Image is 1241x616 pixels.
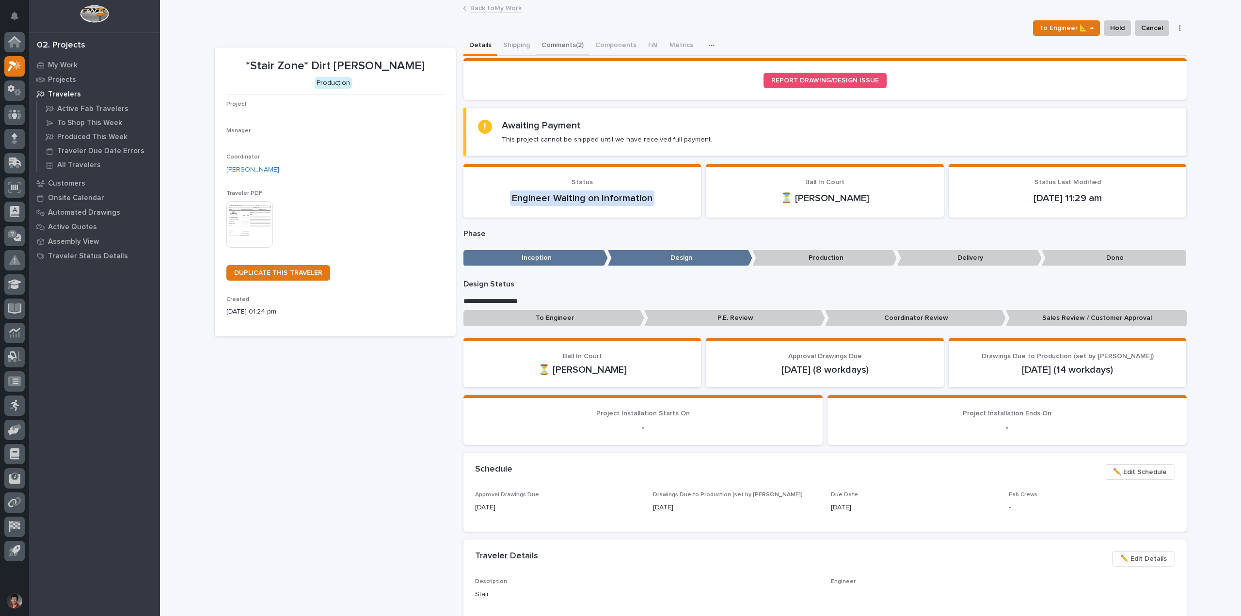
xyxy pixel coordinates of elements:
p: *Stair Zone* Dirt [PERSON_NAME] [226,59,444,73]
a: Customers [29,176,160,190]
img: Workspace Logo [80,5,109,23]
a: My Work [29,58,160,72]
p: Inception [463,250,608,266]
button: FAI [642,36,664,56]
button: ✏️ Edit Schedule [1105,464,1175,480]
p: - [1009,503,1175,513]
p: Travelers [48,90,81,99]
span: Approval Drawings Due [475,492,539,498]
p: Phase [463,229,1187,238]
p: To Shop This Week [57,119,122,127]
span: DUPLICATE THIS TRAVELER [234,269,322,276]
p: Customers [48,179,85,188]
p: Automated Drawings [48,208,120,217]
span: Approval Drawings Due [788,353,862,360]
span: Status [572,179,593,186]
span: Manager [226,128,251,134]
button: To Engineer 📐 → [1033,20,1100,36]
span: Cancel [1141,22,1163,34]
a: Automated Drawings [29,205,160,220]
p: Produced This Week [57,133,127,142]
p: Coordinator Review [825,310,1006,326]
span: Due Date [831,492,858,498]
button: Hold [1104,20,1131,36]
p: Active Fab Travelers [57,105,128,113]
span: Fab Crews [1009,492,1037,498]
a: Active Quotes [29,220,160,234]
a: [PERSON_NAME] [226,165,279,175]
a: All Travelers [37,158,160,172]
h2: Traveler Details [475,551,538,562]
p: [DATE] 11:29 am [960,192,1175,204]
span: Status Last Modified [1034,179,1101,186]
div: 02. Projects [37,40,85,51]
span: Traveler PDF [226,190,262,196]
span: Engineer [831,579,856,584]
button: Metrics [664,36,699,56]
button: users-avatar [4,591,25,611]
span: Drawings Due to Production (set by [PERSON_NAME]) [653,492,803,498]
span: ✏️ Edit Schedule [1113,466,1167,478]
p: Design Status [463,280,1187,289]
a: Projects [29,72,160,87]
span: Ball In Court [563,353,602,360]
p: Traveler Due Date Errors [57,147,144,156]
a: Assembly View [29,234,160,249]
button: Comments (2) [536,36,589,56]
h2: Awaiting Payment [502,120,581,131]
p: ⏳ [PERSON_NAME] [717,192,932,204]
p: Done [1042,250,1186,266]
a: Produced This Week [37,130,160,143]
p: Sales Review / Customer Approval [1006,310,1187,326]
a: Traveler Status Details [29,249,160,263]
p: Design [608,250,752,266]
p: [DATE] [653,503,819,513]
a: Traveler Due Date Errors [37,144,160,158]
p: My Work [48,61,78,70]
p: P.E. Review [644,310,825,326]
span: Created [226,297,249,302]
span: Project Installation Ends On [963,410,1051,417]
button: Components [589,36,642,56]
p: Projects [48,76,76,84]
p: Active Quotes [48,223,97,232]
p: All Travelers [57,161,101,170]
a: Back toMy Work [470,2,522,13]
span: Project Installation Starts On [596,410,690,417]
span: Drawings Due to Production (set by [PERSON_NAME]) [982,353,1154,360]
p: [DATE] 01:24 pm [226,307,444,317]
span: Coordinator [226,154,260,160]
span: Description [475,579,507,584]
span: Project [226,101,247,107]
span: Hold [1110,22,1125,34]
button: Shipping [497,36,536,56]
a: DUPLICATE THIS TRAVELER [226,265,330,281]
a: To Shop This Week [37,116,160,129]
p: Onsite Calendar [48,194,104,203]
a: Travelers [29,87,160,101]
a: Active Fab Travelers [37,102,160,115]
p: To Engineer [463,310,644,326]
button: Cancel [1135,20,1169,36]
p: ⏳ [PERSON_NAME] [475,364,690,376]
a: Onsite Calendar [29,190,160,205]
p: - [839,422,1175,433]
p: Traveler Status Details [48,252,128,261]
p: This project cannot be shipped until we have received full payment. [502,135,712,144]
div: Production [315,77,352,89]
button: ✏️ Edit Details [1112,551,1175,567]
p: - [475,422,811,433]
p: [DATE] [475,503,641,513]
p: [DATE] (14 workdays) [960,364,1175,376]
span: ✏️ Edit Details [1120,553,1167,565]
p: Assembly View [48,237,99,246]
p: Production [752,250,897,266]
span: To Engineer 📐 → [1039,22,1094,34]
span: REPORT DRAWING/DESIGN ISSUE [771,77,879,84]
span: Ball In Court [805,179,844,186]
p: Stair [475,589,819,600]
button: Details [463,36,497,56]
h2: Schedule [475,464,512,475]
p: Delivery [897,250,1042,266]
p: [DATE] (8 workdays) [717,364,932,376]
